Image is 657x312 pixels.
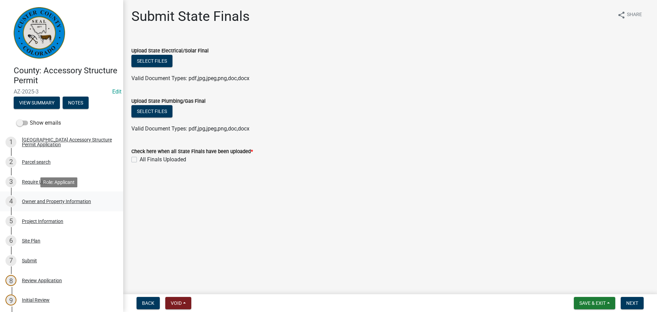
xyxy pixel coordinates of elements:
div: Role: Applicant [40,177,77,187]
span: Void [171,300,182,306]
button: shareShare [612,8,647,22]
i: share [617,11,626,19]
label: Show emails [16,119,61,127]
label: All Finals Uploaded [140,155,186,164]
div: 3 [5,176,16,187]
img: Custer County, Colorado [14,7,65,59]
label: Upload State Electrical/Solar Final [131,49,209,53]
span: Save & Exit [579,300,606,306]
wm-modal-confirm: Notes [63,100,89,106]
button: View Summary [14,97,60,109]
span: Valid Document Types: pdf,jpg,jpeg,png,doc,docx [131,75,249,82]
div: Owner and Property Information [22,199,91,204]
div: Require User [22,179,49,184]
span: Share [627,11,642,19]
label: Check here when all State Finals have been uploaded [131,149,253,154]
div: 1 [5,137,16,148]
button: Notes [63,97,89,109]
span: Valid Document Types: pdf,jpg,jpeg,png,doc,docx [131,125,249,132]
h1: Submit State Finals [131,8,250,25]
div: Initial Review [22,298,50,302]
div: Review Application [22,278,62,283]
span: AZ-2025-3 [14,88,109,95]
div: Project Information [22,219,63,224]
div: 9 [5,295,16,305]
div: 2 [5,157,16,167]
button: Next [621,297,644,309]
a: Edit [112,88,121,95]
button: Save & Exit [574,297,615,309]
wm-modal-confirm: Summary [14,100,60,106]
div: [GEOGRAPHIC_DATA] Accessory Structure Permit Application [22,137,112,147]
button: Back [137,297,160,309]
span: Back [142,300,154,306]
div: 6 [5,235,16,246]
div: 5 [5,216,16,227]
span: Next [626,300,638,306]
button: Select files [131,55,172,67]
div: 8 [5,275,16,286]
div: Submit [22,258,37,263]
button: Void [165,297,191,309]
wm-modal-confirm: Edit Application Number [112,88,121,95]
div: 4 [5,196,16,207]
button: Select files [131,105,172,117]
label: Upload State Plumbing/Gas Final [131,99,206,104]
h4: County: Accessory Structure Permit [14,66,118,86]
div: Parcel search [22,160,51,164]
div: Site Plan [22,238,40,243]
div: 7 [5,255,16,266]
